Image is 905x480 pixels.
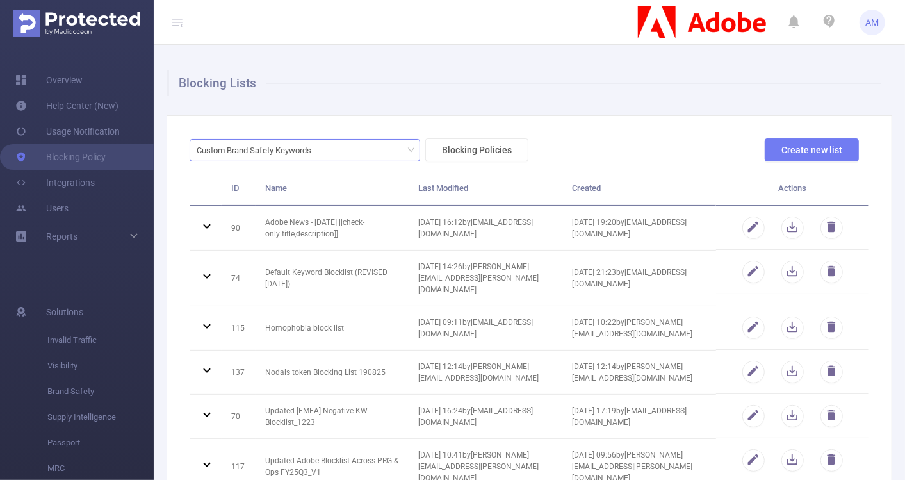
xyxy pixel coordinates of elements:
td: Adobe News - [DATE] [[check-only:title,description]] [256,206,409,251]
span: [DATE] 16:24 by [EMAIL_ADDRESS][DOMAIN_NAME] [419,406,534,427]
a: Blocking Policy [15,144,106,170]
i: icon: down [407,146,415,155]
td: 90 [222,206,256,251]
td: 70 [222,395,256,439]
span: Actions [778,183,806,193]
span: AM [866,10,879,35]
span: Supply Intelligence [47,404,154,430]
span: [DATE] 12:14 by [PERSON_NAME][EMAIL_ADDRESS][DOMAIN_NAME] [419,362,539,383]
div: Custom Brand Safety Keywords [197,140,320,161]
span: Name [265,183,287,193]
a: Usage Notification [15,119,120,144]
td: 115 [222,306,256,351]
span: Passport [47,430,154,456]
td: Updated [EMEA] Negative KW Blocklist_1223 [256,395,409,439]
span: Reports [46,231,77,242]
span: [DATE] 19:20 by [EMAIL_ADDRESS][DOMAIN_NAME] [572,218,687,238]
img: Protected Media [13,10,140,37]
td: Homophobia block list [256,306,409,351]
span: Created [572,183,601,193]
button: Blocking Policies [425,138,528,161]
a: Blocking Policies [420,145,528,155]
a: Help Center (New) [15,93,118,119]
span: Solutions [46,299,83,325]
span: [DATE] 16:12 by [EMAIL_ADDRESS][DOMAIN_NAME] [419,218,534,238]
span: [DATE] 17:19 by [EMAIL_ADDRESS][DOMAIN_NAME] [572,406,687,427]
span: Brand Safety [47,379,154,404]
span: [DATE] 09:11 by [EMAIL_ADDRESS][DOMAIN_NAME] [419,318,534,338]
td: 74 [222,251,256,306]
td: Default Keyword Blocklist (REVISED [DATE]) [256,251,409,306]
a: Users [15,195,69,221]
a: Overview [15,67,83,93]
span: Invalid Traffic [47,327,154,353]
td: 137 [222,351,256,395]
span: [DATE] 21:23 by [EMAIL_ADDRESS][DOMAIN_NAME] [572,268,687,288]
button: Create new list [765,138,859,161]
span: [DATE] 12:14 by [PERSON_NAME][EMAIL_ADDRESS][DOMAIN_NAME] [572,362,692,383]
span: ID [231,183,239,193]
span: [DATE] 10:22 by [PERSON_NAME][EMAIL_ADDRESS][DOMAIN_NAME] [572,318,692,338]
td: Nodals token Blocking List 190825 [256,351,409,395]
h1: Blocking Lists [167,70,881,96]
a: Reports [46,224,77,249]
span: Visibility [47,353,154,379]
span: [DATE] 14:26 by [PERSON_NAME][EMAIL_ADDRESS][PERSON_NAME][DOMAIN_NAME] [419,262,539,294]
span: Last Modified [419,183,469,193]
a: Integrations [15,170,95,195]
